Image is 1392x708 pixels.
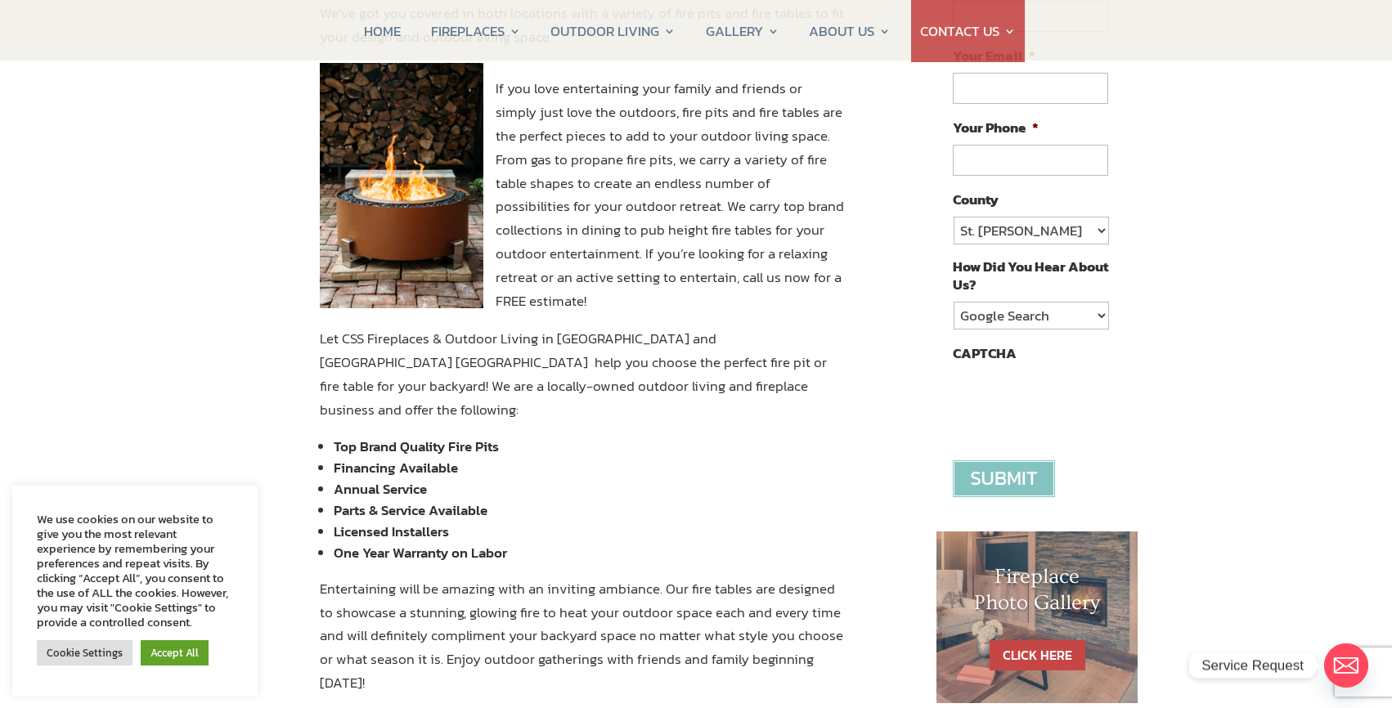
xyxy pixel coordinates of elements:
[334,542,845,563] li: One Year Warranty on Labor
[953,344,1017,362] label: CAPTCHA
[37,640,132,665] a: Cookie Settings
[141,640,209,665] a: Accept All
[953,258,1108,294] label: How Did You Hear About Us?
[1324,643,1368,688] a: Email
[953,190,999,208] label: County
[334,457,845,478] li: Financing Available
[953,370,1201,434] iframe: reCAPTCHA
[334,436,845,457] li: Top Brand Quality Fire Pits
[320,327,845,436] p: Let CSS Fireplaces & Outdoor Living in [GEOGRAPHIC_DATA] and [GEOGRAPHIC_DATA] [GEOGRAPHIC_DATA] ...
[953,460,1055,497] input: Submit
[320,63,483,308] img: breeo fire pit jacksonville
[990,640,1085,670] a: CLICK HERE
[320,77,845,327] p: If you love entertaining your family and friends or simply just love the outdoors, fire pits and ...
[334,478,845,500] li: Annual Service
[953,119,1039,137] label: Your Phone
[969,564,1105,623] h1: Fireplace Photo Gallery
[334,500,845,521] li: Parts & Service Available
[37,512,233,630] div: We use cookies on our website to give you the most relevant experience by remembering your prefer...
[953,47,1035,65] label: Your Email
[334,521,845,542] li: Licensed Installers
